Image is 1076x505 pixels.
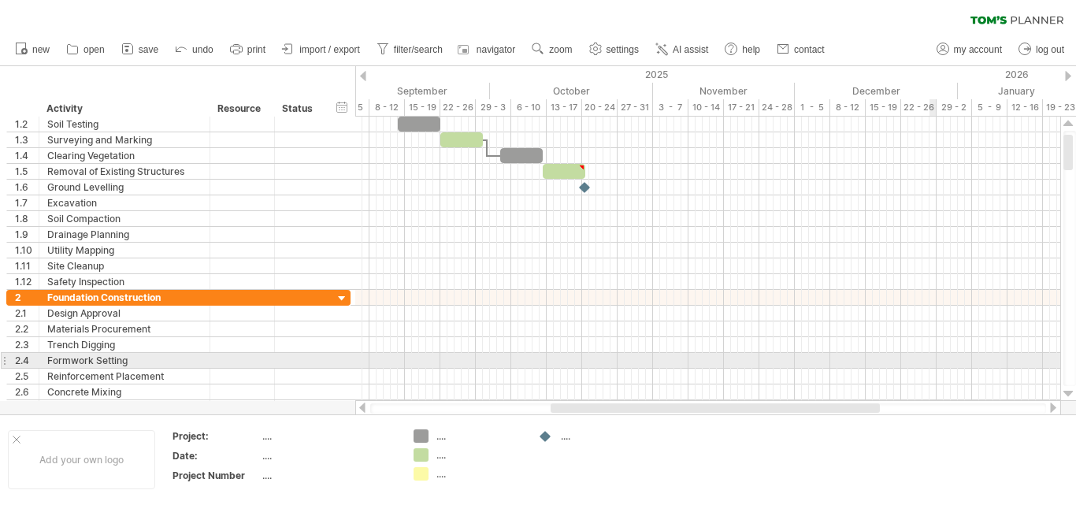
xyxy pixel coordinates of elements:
[15,180,39,195] div: 1.6
[653,99,688,116] div: 3 - 7
[618,99,653,116] div: 27 - 31
[954,44,1002,55] span: my account
[15,290,39,305] div: 2
[247,44,265,55] span: print
[1015,39,1069,60] a: log out
[607,44,639,55] span: settings
[436,429,522,443] div: ....
[866,99,901,116] div: 15 - 19
[15,148,39,163] div: 1.4
[582,99,618,116] div: 20 - 24
[476,99,511,116] div: 29 - 3
[436,448,522,462] div: ....
[15,132,39,147] div: 1.3
[47,180,202,195] div: Ground Levelling
[15,243,39,258] div: 1.10
[688,99,724,116] div: 10 - 14
[901,99,937,116] div: 22 - 26
[795,83,958,99] div: December 2025
[262,469,395,482] div: ....
[937,99,972,116] div: 29 - 2
[171,39,218,60] a: undo
[794,44,825,55] span: contact
[15,227,39,242] div: 1.9
[15,400,39,415] div: 2.7
[334,83,490,99] div: September 2025
[369,99,405,116] div: 8 - 12
[972,99,1007,116] div: 5 - 9
[11,39,54,60] a: new
[653,83,795,99] div: November 2025
[299,44,360,55] span: import / export
[192,44,213,55] span: undo
[15,353,39,368] div: 2.4
[47,384,202,399] div: Concrete Mixing
[15,211,39,226] div: 1.8
[47,274,202,289] div: Safety Inspection
[217,101,265,117] div: Resource
[117,39,163,60] a: save
[47,243,202,258] div: Utility Mapping
[47,148,202,163] div: Clearing Vegetation
[15,258,39,273] div: 1.11
[8,430,155,489] div: Add your own logo
[47,306,202,321] div: Design Approval
[1036,44,1064,55] span: log out
[32,44,50,55] span: new
[15,306,39,321] div: 2.1
[759,99,795,116] div: 24 - 28
[585,39,644,60] a: settings
[436,467,522,481] div: ....
[173,469,259,482] div: Project Number
[15,164,39,179] div: 1.5
[83,44,105,55] span: open
[477,44,515,55] span: navigator
[15,369,39,384] div: 2.5
[490,83,653,99] div: October 2025
[262,429,395,443] div: ....
[830,99,866,116] div: 8 - 12
[47,258,202,273] div: Site Cleanup
[46,101,201,117] div: Activity
[15,195,39,210] div: 1.7
[651,39,713,60] a: AI assist
[549,44,572,55] span: zoom
[47,227,202,242] div: Drainage Planning
[47,337,202,352] div: Trench Digging
[455,39,520,60] a: navigator
[47,290,202,305] div: Foundation Construction
[673,44,708,55] span: AI assist
[173,449,259,462] div: Date:
[47,400,202,415] div: Concrete Pouring
[773,39,829,60] a: contact
[47,195,202,210] div: Excavation
[282,101,317,117] div: Status
[405,99,440,116] div: 15 - 19
[47,321,202,336] div: Materials Procurement
[15,337,39,352] div: 2.3
[15,117,39,132] div: 1.2
[47,211,202,226] div: Soil Compaction
[1007,99,1043,116] div: 12 - 16
[173,429,259,443] div: Project:
[47,132,202,147] div: Surveying and Marking
[47,117,202,132] div: Soil Testing
[15,274,39,289] div: 1.12
[373,39,447,60] a: filter/search
[795,99,830,116] div: 1 - 5
[511,99,547,116] div: 6 - 10
[47,353,202,368] div: Formwork Setting
[561,429,647,443] div: ....
[528,39,577,60] a: zoom
[15,384,39,399] div: 2.6
[278,39,365,60] a: import / export
[394,44,443,55] span: filter/search
[47,369,202,384] div: Reinforcement Placement
[440,99,476,116] div: 22 - 26
[721,39,765,60] a: help
[15,321,39,336] div: 2.2
[139,44,158,55] span: save
[547,99,582,116] div: 13 - 17
[933,39,1007,60] a: my account
[742,44,760,55] span: help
